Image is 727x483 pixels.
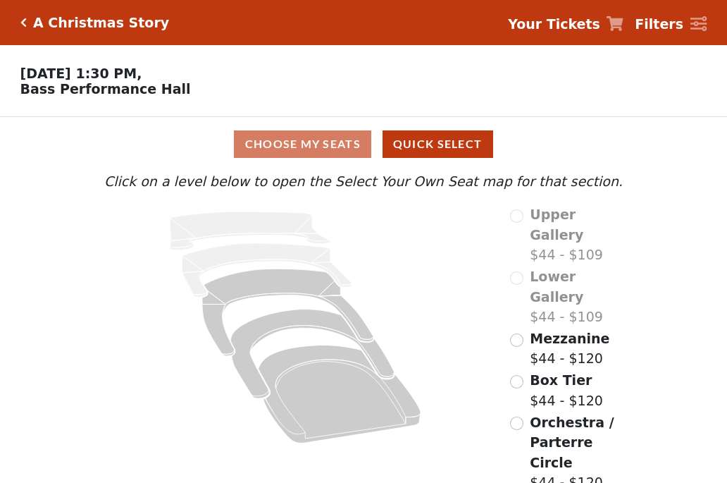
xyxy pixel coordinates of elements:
path: Upper Gallery - Seats Available: 0 [170,212,330,250]
label: $44 - $120 [530,370,603,410]
button: Quick Select [383,130,493,158]
p: Click on a level below to open the Select Your Own Seat map for that section. [101,171,626,192]
label: $44 - $109 [530,204,626,265]
label: $44 - $109 [530,267,626,327]
span: Lower Gallery [530,269,583,305]
span: Box Tier [530,372,592,388]
h5: A Christmas Story [33,15,169,31]
strong: Your Tickets [508,16,600,32]
span: Upper Gallery [530,207,583,243]
span: Mezzanine [530,331,609,346]
label: $44 - $120 [530,329,609,369]
a: Your Tickets [508,14,623,35]
path: Orchestra / Parterre Circle - Seats Available: 181 [259,346,421,444]
a: Click here to go back to filters [20,18,27,27]
a: Filters [635,14,707,35]
path: Lower Gallery - Seats Available: 0 [182,243,352,297]
strong: Filters [635,16,683,32]
span: Orchestra / Parterre Circle [530,415,614,470]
